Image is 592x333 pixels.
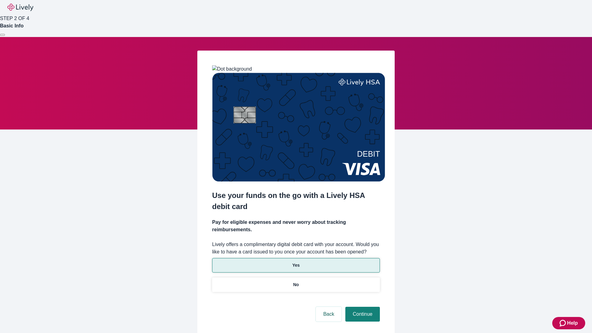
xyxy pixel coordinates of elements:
[292,262,300,269] p: Yes
[567,319,578,327] span: Help
[316,307,342,322] button: Back
[212,258,380,273] button: Yes
[212,219,380,233] h4: Pay for eligible expenses and never worry about tracking reimbursements.
[293,282,299,288] p: No
[552,317,585,329] button: Zendesk support iconHelp
[212,277,380,292] button: No
[212,190,380,212] h2: Use your funds on the go with a Lively HSA debit card
[212,73,385,182] img: Debit card
[560,319,567,327] svg: Zendesk support icon
[7,4,33,11] img: Lively
[212,241,380,256] label: Lively offers a complimentary digital debit card with your account. Would you like to have a card...
[212,65,252,73] img: Dot background
[345,307,380,322] button: Continue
